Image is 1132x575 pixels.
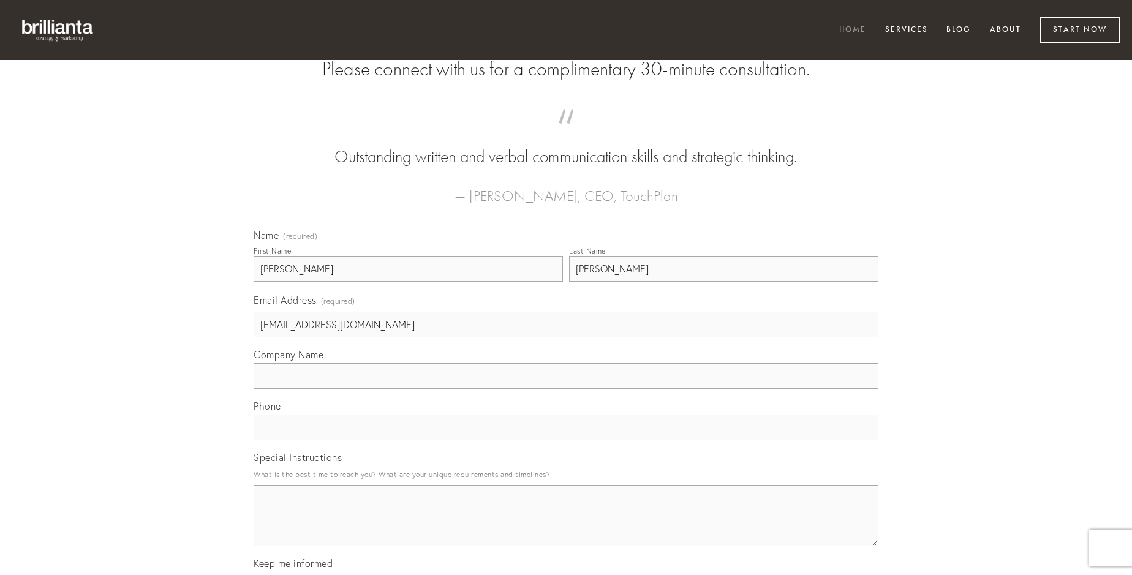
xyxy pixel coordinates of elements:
[254,348,323,361] span: Company Name
[569,246,606,255] div: Last Name
[938,20,979,40] a: Blog
[877,20,936,40] a: Services
[273,169,859,208] figcaption: — [PERSON_NAME], CEO, TouchPlan
[254,400,281,412] span: Phone
[254,557,333,569] span: Keep me informed
[273,121,859,169] blockquote: Outstanding written and verbal communication skills and strategic thinking.
[254,58,878,81] h2: Please connect with us for a complimentary 30-minute consultation.
[283,233,317,240] span: (required)
[12,12,104,48] img: brillianta - research, strategy, marketing
[831,20,874,40] a: Home
[273,121,859,145] span: “
[254,246,291,255] div: First Name
[254,466,878,483] p: What is the best time to reach you? What are your unique requirements and timelines?
[1040,17,1120,43] a: Start Now
[254,294,317,306] span: Email Address
[321,293,355,309] span: (required)
[982,20,1029,40] a: About
[254,451,342,464] span: Special Instructions
[254,229,279,241] span: Name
